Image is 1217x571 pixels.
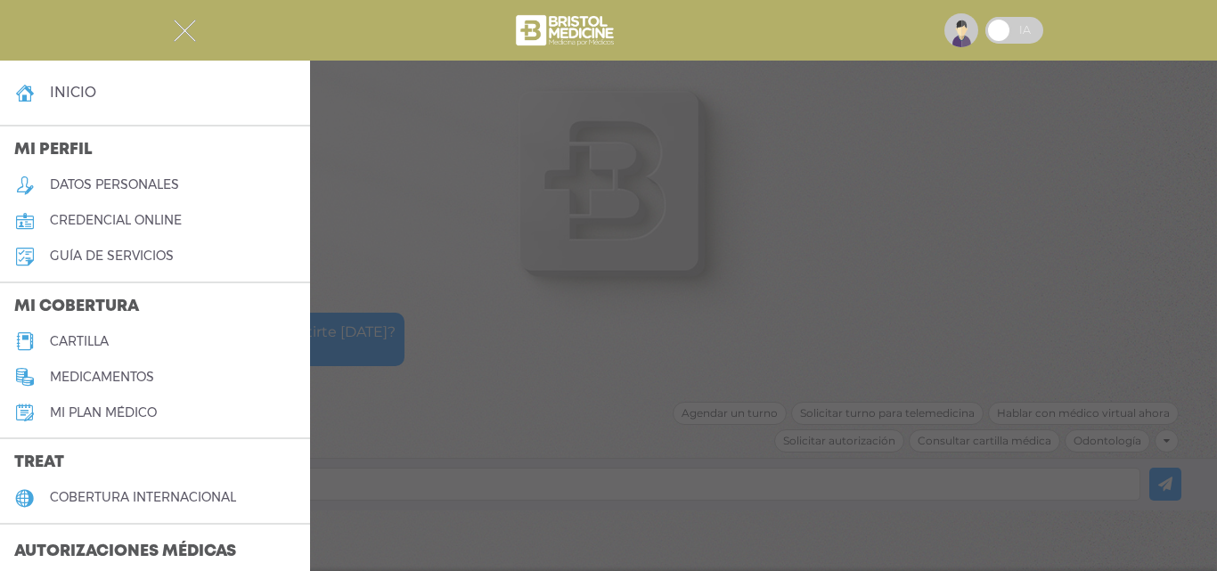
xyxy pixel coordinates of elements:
h5: cobertura internacional [50,490,236,505]
h5: credencial online [50,213,182,228]
img: bristol-medicine-blanco.png [513,9,619,52]
h5: cartilla [50,334,109,349]
h5: guía de servicios [50,249,174,264]
h4: inicio [50,84,96,101]
img: profile-placeholder.svg [944,13,978,47]
h5: Mi plan médico [50,405,157,420]
h5: medicamentos [50,370,154,385]
h5: datos personales [50,177,179,192]
img: Cober_menu-close-white.svg [174,20,196,42]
